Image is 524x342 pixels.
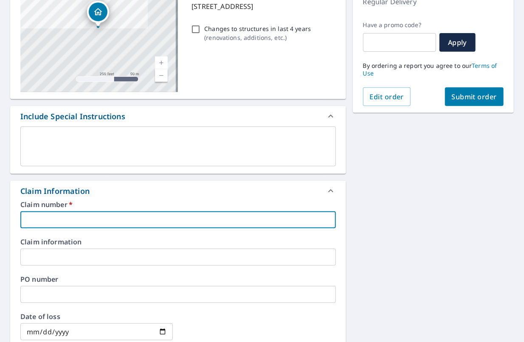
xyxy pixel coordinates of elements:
[20,276,336,283] label: PO number
[204,33,311,42] p: ( renovations, additions, etc. )
[363,87,411,106] button: Edit order
[446,38,469,47] span: Apply
[20,313,173,320] label: Date of loss
[20,185,90,197] div: Claim Information
[363,62,504,77] p: By ordering a report you agree to our
[20,238,336,245] label: Claim information
[155,69,168,82] a: Current Level 17, Zoom Out
[363,62,497,77] a: Terms of Use
[363,21,436,29] label: Have a promo code?
[10,181,346,201] div: Claim Information
[445,87,504,106] button: Submit order
[439,33,476,52] button: Apply
[20,111,125,122] div: Include Special Instructions
[452,92,497,101] span: Submit order
[192,1,332,11] p: [STREET_ADDRESS]
[87,1,109,27] div: Dropped pin, building 1, Residential property, W228S5075 Mill Ct Waukesha, WI 53189
[155,56,168,69] a: Current Level 17, Zoom In
[370,92,404,101] span: Edit order
[204,24,311,33] p: Changes to structures in last 4 years
[10,106,346,126] div: Include Special Instructions
[20,201,336,208] label: Claim number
